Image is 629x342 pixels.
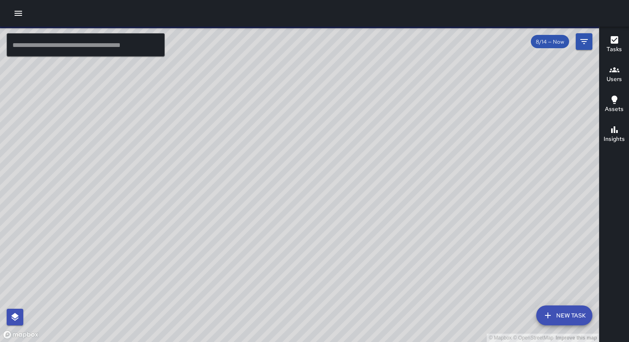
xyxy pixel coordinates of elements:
[576,33,592,50] button: Filters
[599,120,629,150] button: Insights
[599,60,629,90] button: Users
[607,45,622,54] h6: Tasks
[536,305,592,325] button: New Task
[599,90,629,120] button: Assets
[607,75,622,84] h6: Users
[605,105,624,114] h6: Assets
[599,30,629,60] button: Tasks
[531,38,569,45] span: 8/14 — Now
[604,135,625,144] h6: Insights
